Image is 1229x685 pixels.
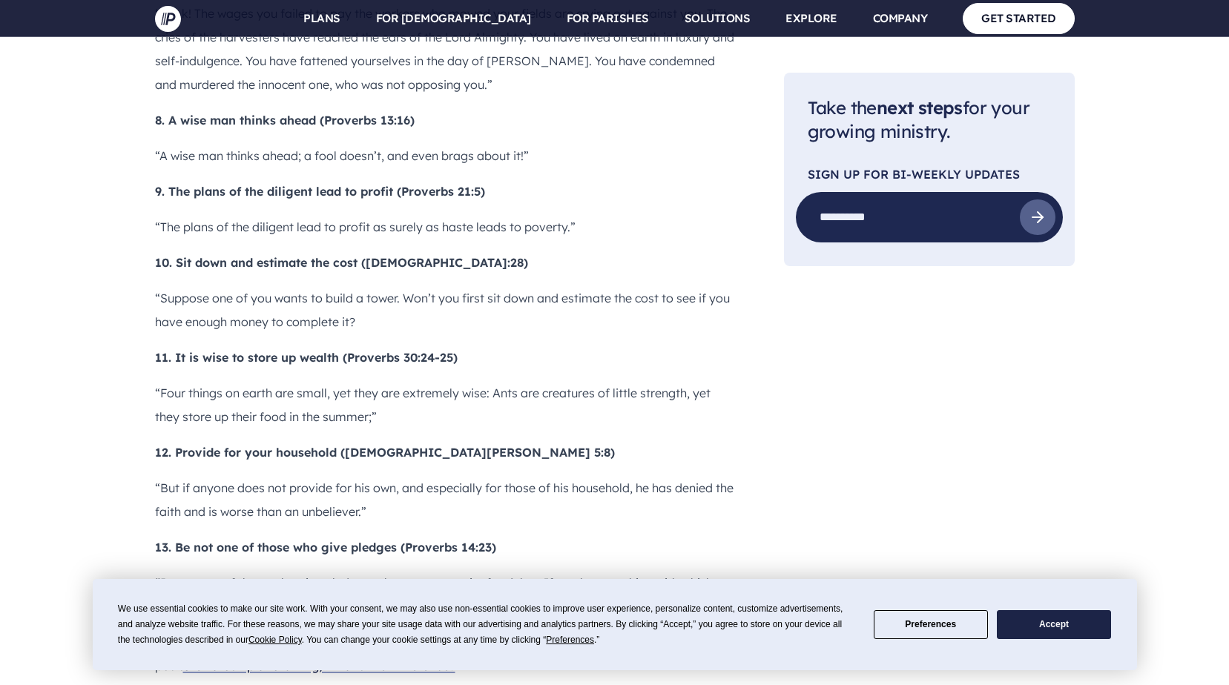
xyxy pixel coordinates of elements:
[155,113,415,128] b: 8. A wise man thinks ahead (Proverbs 13:16)
[997,610,1111,639] button: Accept
[877,96,963,119] span: next steps
[155,215,737,239] p: “The plans of the diligent lead to profit as surely as haste leads to poverty.”
[963,3,1075,33] a: GET STARTED
[155,540,496,555] b: 13. Be not one of those who give pledges (Proverbs 14:23)
[248,635,302,645] span: Cookie Policy
[808,96,1029,143] span: Take the for your growing ministry.
[155,445,615,460] b: 12. Provide for your household ([DEMOGRAPHIC_DATA][PERSON_NAME] 5:8)
[155,476,737,523] p: “But if anyone does not provide for his own, and especially for those of his household, he has de...
[155,571,737,618] p: “Be not one of those who give pledges, who put up security for debts. If you have nothing with wh...
[93,579,1137,670] div: Cookie Consent Prompt
[155,1,737,96] p: “Look! The wages you failed to pay the workers who mowed your fields are crying out against you. ...
[155,381,737,428] p: “Four things on earth are small, yet they are extremely wise: Ants are creatures of little streng...
[155,255,528,270] b: 10. Sit down and estimate the cost ([DEMOGRAPHIC_DATA]:28)
[155,286,737,334] p: “Suppose one of you wants to build a tower. Won’t you first sit down and estimate the cost to see...
[808,169,1051,181] p: SIGN UP FOR Bi-Weekly Updates
[155,350,458,365] b: 11. It is wise to store up wealth (Proverbs 30:24-25)
[155,144,737,168] p: “A wise man thinks ahead; a fool doesn’t, and even brags about it!”
[155,184,485,199] b: 9. The plans of the diligent lead to profit (Proverbs 21:5)
[118,601,856,648] div: We use essential cookies to make our site work. With your consent, we may also use non-essential ...
[874,610,988,639] button: Preferences
[546,635,594,645] span: Preferences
